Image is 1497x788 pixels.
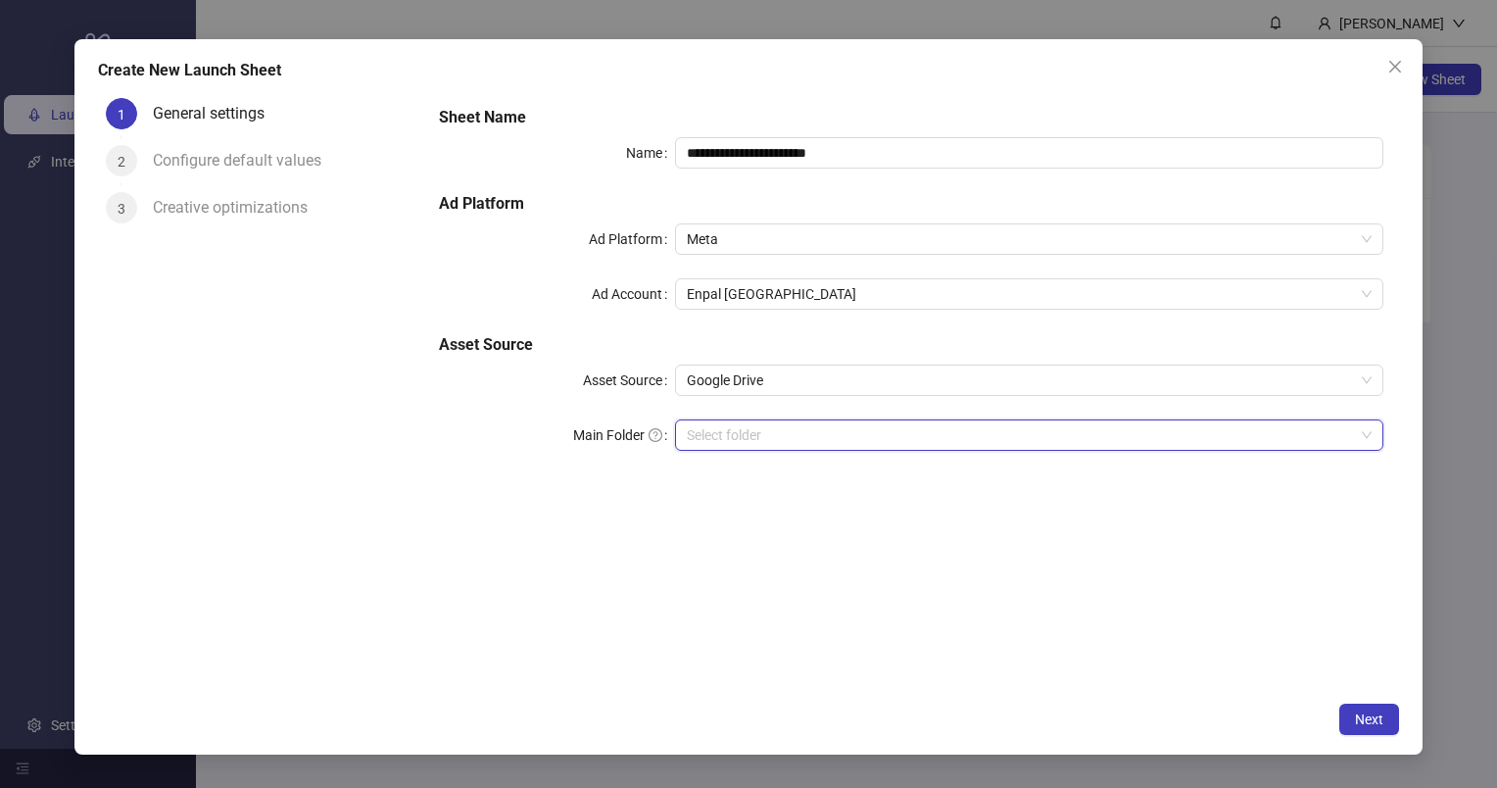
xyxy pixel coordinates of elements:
[626,137,675,169] label: Name
[439,106,1382,129] h5: Sheet Name
[589,223,675,255] label: Ad Platform
[687,279,1372,309] span: Enpal Italy
[118,154,125,170] span: 2
[98,59,1398,82] div: Create New Launch Sheet
[118,107,125,123] span: 1
[153,145,337,176] div: Configure default values
[1379,51,1411,82] button: Close
[675,137,1383,169] input: Name
[687,366,1372,395] span: Google Drive
[592,278,675,310] label: Ad Account
[439,192,1382,216] h5: Ad Platform
[1387,59,1403,74] span: close
[583,365,675,396] label: Asset Source
[687,224,1372,254] span: Meta
[1339,704,1399,735] button: Next
[439,333,1382,357] h5: Asset Source
[153,98,280,129] div: General settings
[153,192,323,223] div: Creative optimizations
[573,419,675,451] label: Main Folder
[1355,712,1383,727] span: Next
[118,201,125,217] span: 3
[649,428,662,442] span: question-circle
